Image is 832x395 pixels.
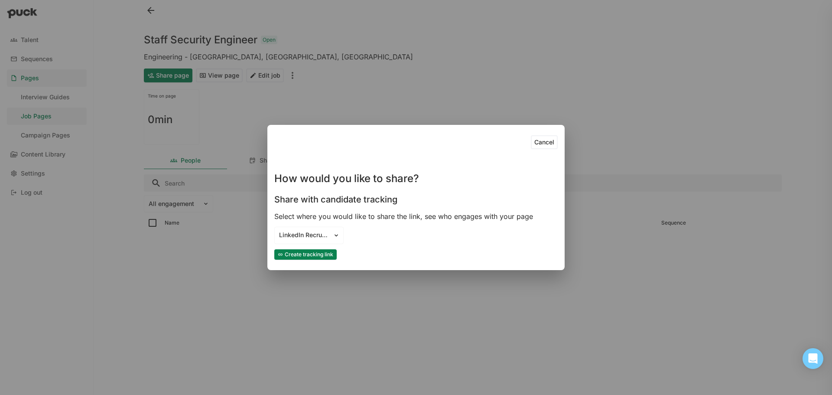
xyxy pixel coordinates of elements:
div: Open Intercom Messenger [803,348,823,369]
h1: How would you like to share? [274,173,419,184]
h3: Share with candidate tracking [274,194,397,205]
button: Create tracking link [274,249,337,260]
button: Cancel [531,135,558,149]
div: LinkedIn Recruiter [279,232,328,239]
div: Select where you would like to share the link, see who engages with your page [274,212,558,221]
